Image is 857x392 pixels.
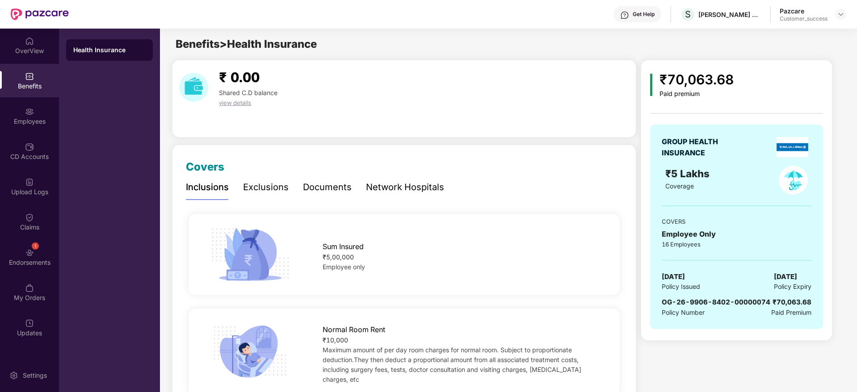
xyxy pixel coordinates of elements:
img: svg+xml;base64,PHN2ZyBpZD0iVXBkYXRlZCIgeG1sbnM9Imh0dHA6Ly93d3cudzMub3JnLzIwMDAvc3ZnIiB3aWR0aD0iMj... [25,319,34,328]
span: Paid Premium [771,308,811,317]
div: ₹70,063.68 [773,297,811,308]
img: svg+xml;base64,PHN2ZyBpZD0iQmVuZWZpdHMiIHhtbG5zPSJodHRwOi8vd3d3LnczLm9yZy8yMDAwL3N2ZyIgd2lkdGg9Ij... [25,72,34,81]
div: COVERS [662,217,811,226]
span: ₹ 0.00 [219,69,260,85]
div: Employee Only [662,229,811,240]
div: Health Insurance [73,46,146,54]
span: Policy Issued [662,282,700,292]
div: GROUP HEALTH INSURANCE [662,136,740,158]
img: svg+xml;base64,PHN2ZyBpZD0iSG9tZSIgeG1sbnM9Imh0dHA6Ly93d3cudzMub3JnLzIwMDAvc3ZnIiB3aWR0aD0iMjAiIG... [25,37,34,46]
div: Exclusions [243,180,289,194]
div: Inclusions [186,180,229,194]
img: svg+xml;base64,PHN2ZyBpZD0iTXlfT3JkZXJzIiBkYXRhLW5hbWU9Ik15IE9yZGVycyIgeG1sbnM9Imh0dHA6Ly93d3cudz... [25,284,34,292]
div: ₹70,063.68 [660,69,734,90]
div: Network Hospitals [366,180,444,194]
span: Normal Room Rent [323,324,385,335]
img: policyIcon [779,166,808,195]
img: svg+xml;base64,PHN2ZyBpZD0iRW1wbG95ZWVzIiB4bWxucz0iaHR0cDovL3d3dy53My5vcmcvMjAwMC9zdmciIHdpZHRoPS... [25,107,34,116]
span: ₹5 Lakhs [665,167,712,179]
img: svg+xml;base64,PHN2ZyBpZD0iQ2xhaW0iIHhtbG5zPSJodHRwOi8vd3d3LnczLm9yZy8yMDAwL3N2ZyIgd2lkdGg9IjIwIi... [25,213,34,222]
span: Covers [186,160,224,173]
img: svg+xml;base64,PHN2ZyBpZD0iQ0RfQWNjb3VudHMiIGRhdGEtbmFtZT0iQ0QgQWNjb3VudHMiIHhtbG5zPSJodHRwOi8vd3... [25,142,34,151]
div: Paid premium [660,90,734,98]
span: Coverage [665,182,694,190]
img: insurerLogo [777,137,808,157]
img: svg+xml;base64,PHN2ZyBpZD0iRHJvcGRvd24tMzJ4MzIiIHhtbG5zPSJodHRwOi8vd3d3LnczLm9yZy8yMDAwL3N2ZyIgd2... [837,11,844,18]
div: ₹10,000 [323,335,601,345]
img: download [179,73,208,102]
div: Get Help [633,11,655,18]
img: icon [650,74,652,96]
span: Policy Expiry [774,282,811,292]
span: view details [219,99,251,106]
img: svg+xml;base64,PHN2ZyBpZD0iU2V0dGluZy0yMHgyMCIgeG1sbnM9Imh0dHA6Ly93d3cudzMub3JnLzIwMDAvc3ZnIiB3aW... [9,371,18,380]
img: icon [208,225,292,284]
div: 16 Employees [662,240,811,249]
span: [DATE] [662,271,685,282]
span: Employee only [323,263,365,271]
span: OG-26-9906-8402-00000074 [662,298,770,306]
div: [PERSON_NAME] APPAREL PRIVATE LIMITED [698,10,761,19]
span: [DATE] [774,271,797,282]
img: New Pazcare Logo [11,8,69,20]
span: Maximum amount of per day room charges for normal room. Subject to proportionate deduction.They t... [323,346,581,383]
div: Settings [20,371,50,380]
span: Shared C.D balance [219,89,277,96]
div: Customer_success [780,15,828,22]
div: ₹5,00,000 [323,252,601,262]
div: Pazcare [780,7,828,15]
span: Benefits > Health Insurance [176,38,317,50]
div: 1 [32,242,39,250]
img: svg+xml;base64,PHN2ZyBpZD0iSGVscC0zMngzMiIgeG1sbnM9Imh0dHA6Ly93d3cudzMub3JnLzIwMDAvc3ZnIiB3aWR0aD... [620,11,629,20]
img: icon [208,322,292,381]
span: Sum Insured [323,241,364,252]
div: Documents [303,180,352,194]
span: S [685,9,691,20]
img: svg+xml;base64,PHN2ZyBpZD0iRW5kb3JzZW1lbnRzIiB4bWxucz0iaHR0cDovL3d3dy53My5vcmcvMjAwMC9zdmciIHdpZH... [25,248,34,257]
img: svg+xml;base64,PHN2ZyBpZD0iVXBsb2FkX0xvZ3MiIGRhdGEtbmFtZT0iVXBsb2FkIExvZ3MiIHhtbG5zPSJodHRwOi8vd3... [25,178,34,187]
span: Policy Number [662,309,705,316]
